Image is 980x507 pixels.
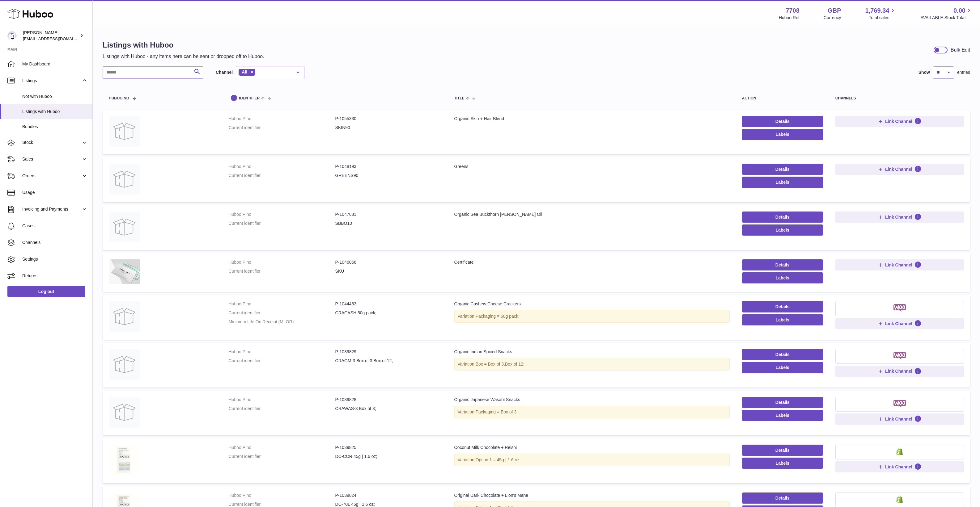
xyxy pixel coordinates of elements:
[893,352,906,359] img: woocommerce-small.png
[454,358,730,371] div: Variation:
[335,454,442,459] dd: DC-CCR 45g | 1.6 oz;
[335,406,442,412] dd: CRAWAS-3 Box of 3;
[335,164,442,170] dd: P-1048193
[109,349,140,380] img: Organic Indian Spiced Snacks
[229,116,335,122] dt: Huboo P no
[335,301,442,307] dd: P-1044483
[835,461,964,472] button: Link Channel
[896,448,903,455] img: shopify-small.png
[229,259,335,265] dt: Huboo P no
[957,69,970,75] span: entries
[109,397,140,428] img: Organic Japanese Wasabi Snacks
[896,496,903,503] img: shopify-small.png
[869,15,896,21] span: Total sales
[865,6,889,15] span: 1,769.34
[835,212,964,223] button: Link Channel
[335,445,442,450] dd: P-1039825
[335,220,442,226] dd: SBBO10
[742,224,823,236] button: Labels
[828,6,841,15] strong: GBP
[885,119,912,124] span: Link Channel
[22,124,88,130] span: Bundles
[454,454,730,466] div: Variation:
[229,445,335,450] dt: Huboo P no
[229,397,335,403] dt: Huboo P no
[454,349,730,355] div: Organic Indian Spiced Snacks
[742,212,823,223] a: Details
[7,286,85,297] a: Log out
[865,6,897,21] a: 1,769.34 Total sales
[454,492,730,498] div: Original Dark Chocolate + Lion's Mane
[885,416,912,422] span: Link Channel
[22,94,88,99] span: Not with Huboo
[742,129,823,140] button: Labels
[335,125,442,131] dd: SKIN90
[454,212,730,217] div: Organic Sea Buckthorn [PERSON_NAME] Oil
[742,96,823,100] div: action
[454,406,730,418] div: Variation:
[454,96,465,100] span: title
[229,125,335,131] dt: Current identifier
[835,318,964,329] button: Link Channel
[109,212,140,242] img: Organic Sea Buckthorn Berry Oil
[23,36,91,41] span: [EMAIL_ADDRESS][DOMAIN_NAME]
[239,96,260,100] span: identifier
[335,349,442,355] dd: P-1039829
[918,69,930,75] label: Show
[920,15,973,21] span: AVAILABLE Stock Total
[893,400,906,407] img: woocommerce-small.png
[229,406,335,412] dt: Current identifier
[22,156,81,162] span: Sales
[824,15,841,21] div: Currency
[885,262,912,268] span: Link Channel
[953,6,965,15] span: 0.00
[229,220,335,226] dt: Current identifier
[454,164,730,170] div: Greens
[885,368,912,374] span: Link Channel
[103,40,264,50] h1: Listings with Huboo
[742,362,823,373] button: Labels
[216,69,233,75] label: Channel
[229,310,335,316] dt: Current identifier
[454,310,730,323] div: Variation:
[835,116,964,127] button: Link Channel
[109,164,140,195] img: Greens
[476,314,520,319] span: Packaging = 50g pack;
[476,457,521,462] span: Option 1 = 45g | 1.6 oz;
[454,445,730,450] div: Coconut Milk Chocolate + Reishi
[454,116,730,122] div: Organic Skin + Hair Blend
[22,140,81,145] span: Stock
[22,223,88,229] span: Cases
[742,410,823,421] button: Labels
[242,69,247,74] span: All
[742,492,823,504] a: Details
[893,304,906,312] img: woocommerce-small.png
[786,6,800,15] strong: 7708
[229,492,335,498] dt: Huboo P no
[335,492,442,498] dd: P-1039824
[742,397,823,408] a: Details
[22,190,88,195] span: Usage
[103,53,264,60] p: Listings with Huboo - any items here can be sent or dropped off to Huboo.
[229,349,335,355] dt: Huboo P no
[22,256,88,262] span: Settings
[109,116,140,147] img: Organic Skin + Hair Blend
[22,273,88,279] span: Returns
[951,47,970,53] div: Bulk Edit
[835,259,964,270] button: Link Channel
[885,321,912,326] span: Link Channel
[335,259,442,265] dd: P-1046066
[335,173,442,178] dd: GREENS90
[835,413,964,425] button: Link Channel
[335,397,442,403] dd: P-1039828
[335,268,442,274] dd: SKU
[742,349,823,360] a: Details
[229,358,335,364] dt: Current identifier
[885,166,912,172] span: Link Channel
[22,61,88,67] span: My Dashboard
[22,109,88,115] span: Listings with Huboo
[109,96,129,100] span: Huboo no
[229,301,335,307] dt: Huboo P no
[779,15,800,21] div: Huboo Ref
[454,301,730,307] div: Organic Cashew Cheese Crackers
